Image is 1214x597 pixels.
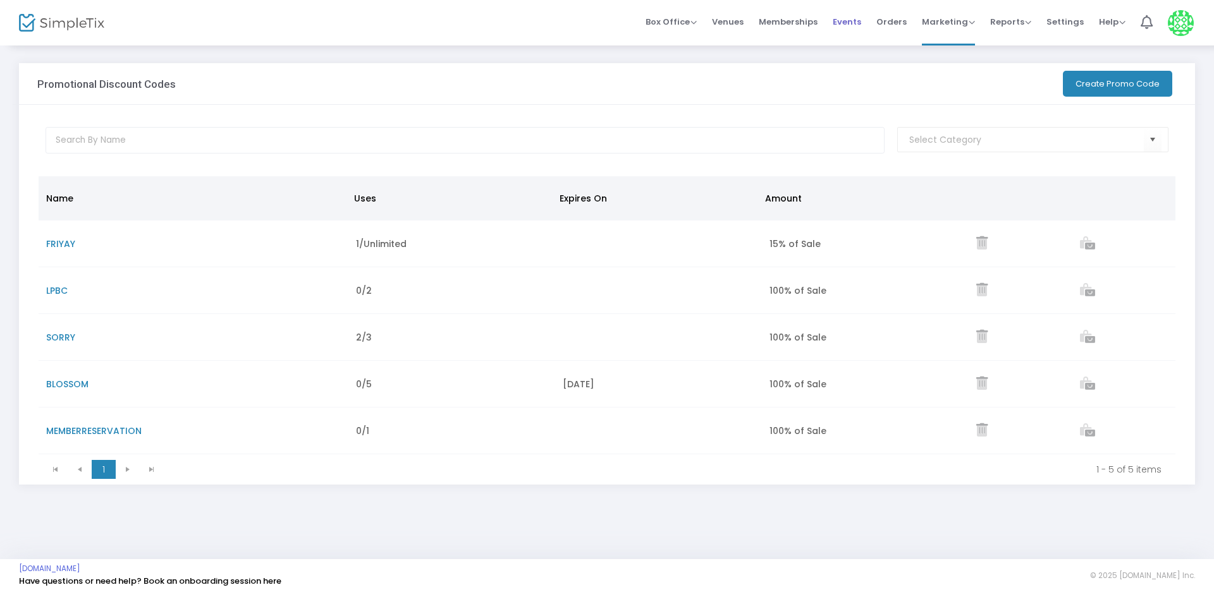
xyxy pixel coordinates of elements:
[1080,285,1095,298] a: View list of orders which used this promo code.
[46,284,68,297] span: LPBC
[1063,71,1172,97] button: Create Promo Code
[37,78,176,90] h3: Promotional Discount Codes
[173,463,1162,476] kendo-pager-info: 1 - 5 of 5 items
[356,284,372,297] span: 0/2
[909,133,1144,147] input: Select Category
[1046,6,1084,38] span: Settings
[356,378,372,390] span: 0/5
[759,6,818,38] span: Memberships
[1080,332,1095,344] a: View list of orders which used this promo code.
[356,331,372,344] span: 2/3
[769,378,826,390] span: 100% of Sale
[39,176,1175,454] div: Data table
[46,192,73,205] span: Name
[356,238,407,250] span: 1/Unlimited
[46,238,75,250] span: FRIYAY
[19,575,281,587] a: Have questions or need help? Book an onboarding session here
[560,192,607,205] span: Expires On
[1080,378,1095,391] a: View list of orders which used this promo code.
[833,6,861,38] span: Events
[769,238,821,250] span: 15% of Sale
[356,425,369,437] span: 0/1
[990,16,1031,28] span: Reports
[922,16,975,28] span: Marketing
[646,16,697,28] span: Box Office
[46,127,885,154] input: Search By Name
[1099,16,1125,28] span: Help
[769,284,826,297] span: 100% of Sale
[876,6,907,38] span: Orders
[563,378,754,390] div: [DATE]
[712,6,744,38] span: Venues
[354,192,376,205] span: Uses
[1080,425,1095,438] a: View list of orders which used this promo code.
[769,331,826,344] span: 100% of Sale
[1080,238,1095,251] a: View list of orders which used this promo code.
[765,192,802,205] span: Amount
[1144,127,1162,153] button: Select
[1090,570,1195,581] span: © 2025 [DOMAIN_NAME] Inc.
[769,425,826,437] span: 100% of Sale
[19,564,80,574] a: [DOMAIN_NAME]
[46,378,89,390] span: BLOSSOM
[46,425,142,437] span: MEMBERRESERVATION
[92,460,116,479] span: Page 1
[46,331,75,344] span: SORRY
